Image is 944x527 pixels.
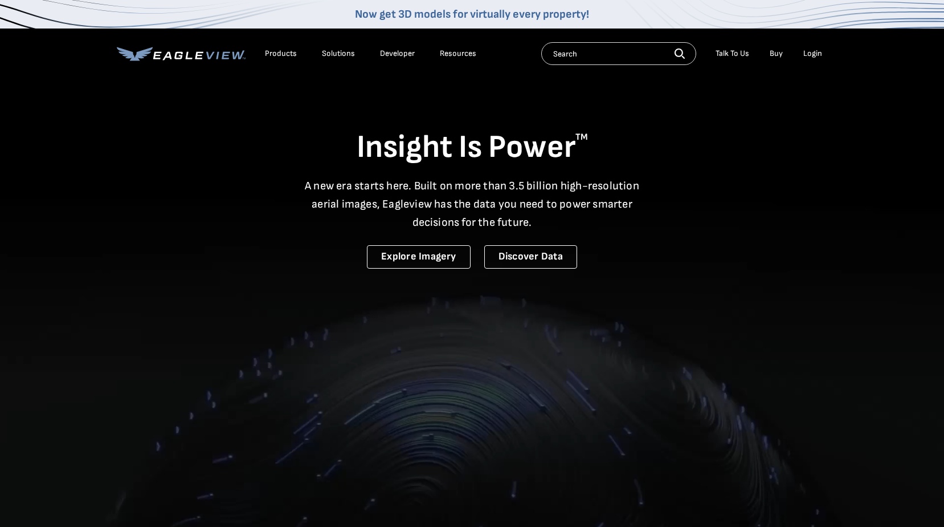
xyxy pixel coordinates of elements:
[770,48,783,59] a: Buy
[117,128,828,168] h1: Insight Is Power
[541,42,696,65] input: Search
[380,48,415,59] a: Developer
[440,48,476,59] div: Resources
[298,177,647,232] p: A new era starts here. Built on more than 3.5 billion high-resolution aerial images, Eagleview ha...
[322,48,355,59] div: Solutions
[803,48,822,59] div: Login
[355,7,589,21] a: Now get 3D models for virtually every property!
[484,245,577,269] a: Discover Data
[265,48,297,59] div: Products
[367,245,471,269] a: Explore Imagery
[716,48,749,59] div: Talk To Us
[575,132,588,143] sup: TM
